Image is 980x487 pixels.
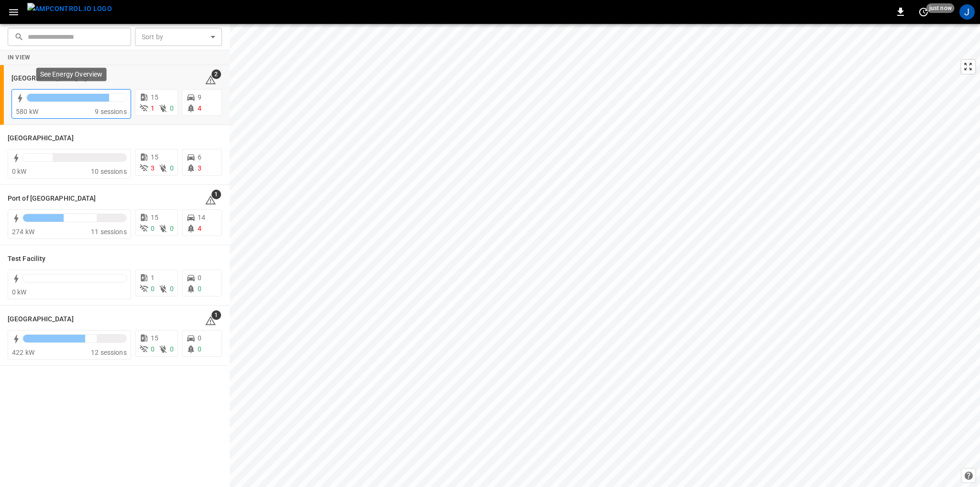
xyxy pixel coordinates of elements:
span: 15 [151,334,158,342]
span: 15 [151,93,158,101]
span: 0 [170,345,174,353]
span: 0 [170,225,174,232]
span: 0 [198,345,201,353]
span: 0 [170,104,174,112]
span: 0 [198,274,201,282]
span: 0 [170,285,174,293]
span: 1 [151,274,155,282]
span: 0 [151,285,155,293]
span: 0 [151,345,155,353]
div: profile-icon [959,4,975,20]
h6: Port of Barcelona [8,133,74,144]
span: 9 [198,93,201,101]
img: ampcontrol.io logo [27,3,112,15]
span: 9 sessions [95,108,127,115]
span: 14 [198,214,205,221]
span: 15 [151,153,158,161]
span: 0 [198,334,201,342]
span: 0 [170,164,174,172]
span: 580 kW [16,108,38,115]
button: set refresh interval [916,4,931,20]
span: 3 [151,164,155,172]
span: 3 [198,164,201,172]
strong: In View [8,54,31,61]
span: 6 [198,153,201,161]
span: 0 kW [12,288,27,296]
span: 4 [198,104,201,112]
span: 1 [151,104,155,112]
span: 2 [212,69,221,79]
h6: Toronto South [8,314,74,325]
span: 15 [151,214,158,221]
span: just now [926,3,955,13]
span: 422 kW [12,349,34,356]
h6: Frankfurt Depot [11,73,78,84]
canvas: Map [230,24,980,487]
span: 0 [198,285,201,293]
span: 4 [198,225,201,232]
span: 0 [151,225,155,232]
span: 1 [212,310,221,320]
span: 0 kW [12,168,27,175]
span: 1 [212,190,221,199]
p: See Energy Overview [40,69,103,79]
span: 12 sessions [91,349,127,356]
h6: Port of Long Beach [8,193,96,204]
span: 274 kW [12,228,34,236]
span: 11 sessions [91,228,127,236]
span: 10 sessions [91,168,127,175]
h6: Test Facility [8,254,45,264]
